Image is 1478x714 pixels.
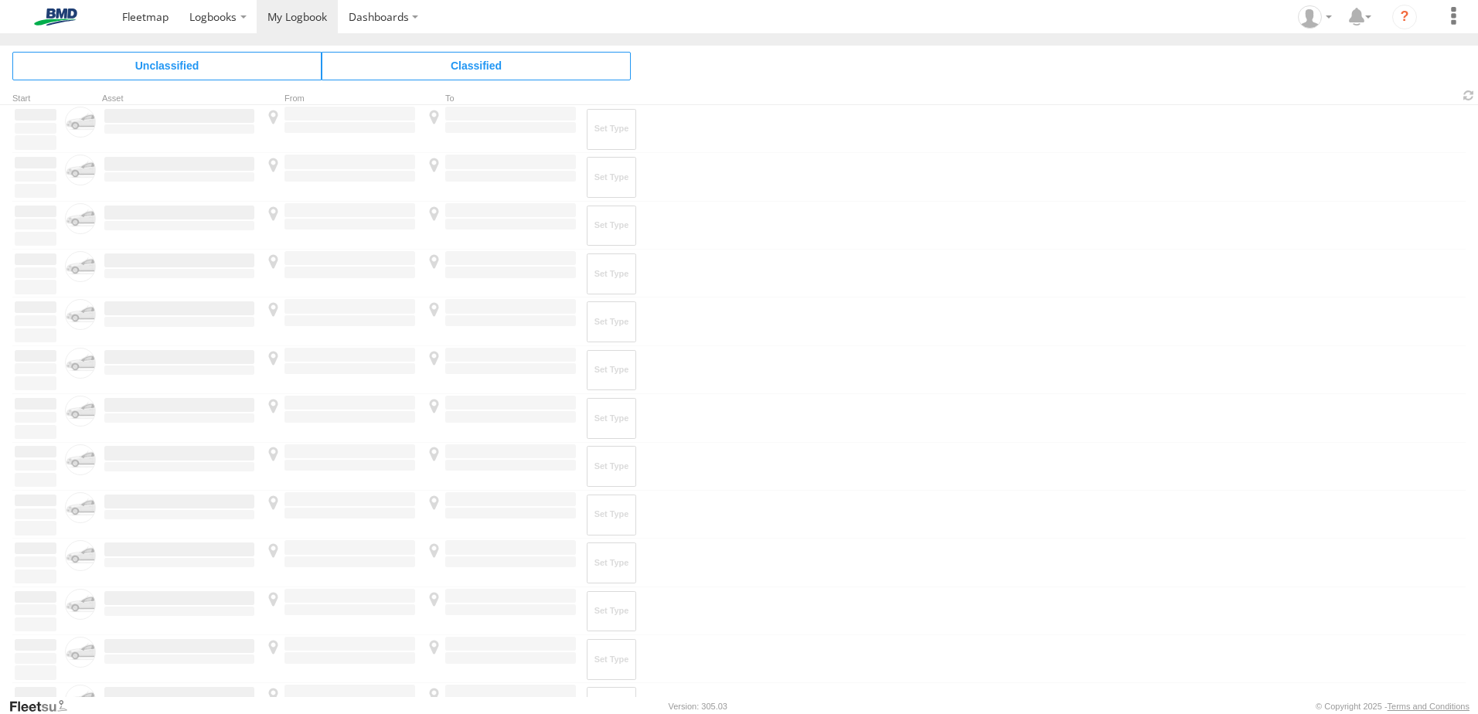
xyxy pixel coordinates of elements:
[322,52,631,80] span: Click to view Classified Trips
[263,95,417,103] div: From
[1392,5,1417,29] i: ?
[1292,5,1337,29] div: Brett Mathews
[12,52,322,80] span: Click to view Unclassified Trips
[9,699,80,714] a: Visit our Website
[1388,702,1469,711] a: Terms and Conditions
[102,95,257,103] div: Asset
[1459,88,1478,103] span: Refresh
[1316,702,1469,711] div: © Copyright 2025 -
[12,95,59,103] div: Click to Sort
[669,702,727,711] div: Version: 305.03
[424,95,578,103] div: To
[15,8,96,25] img: bmd-logo.svg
